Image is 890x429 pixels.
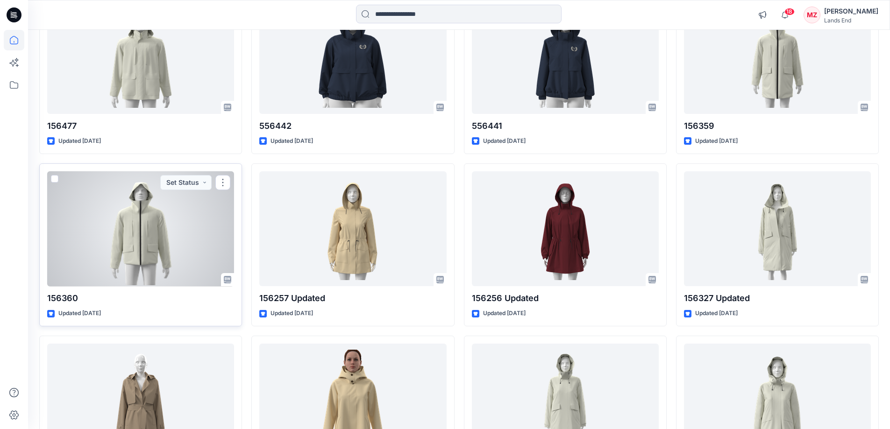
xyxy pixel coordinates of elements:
[824,6,878,17] div: [PERSON_NAME]
[472,292,659,305] p: 156256 Updated
[695,136,738,146] p: Updated [DATE]
[483,309,526,318] p: Updated [DATE]
[259,120,446,133] p: 556442
[259,292,446,305] p: 156257 Updated
[58,309,101,318] p: Updated [DATE]
[259,171,446,287] a: 156257 Updated
[483,136,526,146] p: Updated [DATE]
[47,292,234,305] p: 156360
[695,309,738,318] p: Updated [DATE]
[47,120,234,133] p: 156477
[684,171,871,287] a: 156327 Updated
[271,309,313,318] p: Updated [DATE]
[58,136,101,146] p: Updated [DATE]
[684,120,871,133] p: 156359
[472,120,659,133] p: 556441
[271,136,313,146] p: Updated [DATE]
[47,171,234,287] a: 156360
[804,7,820,23] div: MZ
[824,17,878,24] div: Lands End
[472,171,659,287] a: 156256 Updated
[784,8,795,15] span: 18
[684,292,871,305] p: 156327 Updated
